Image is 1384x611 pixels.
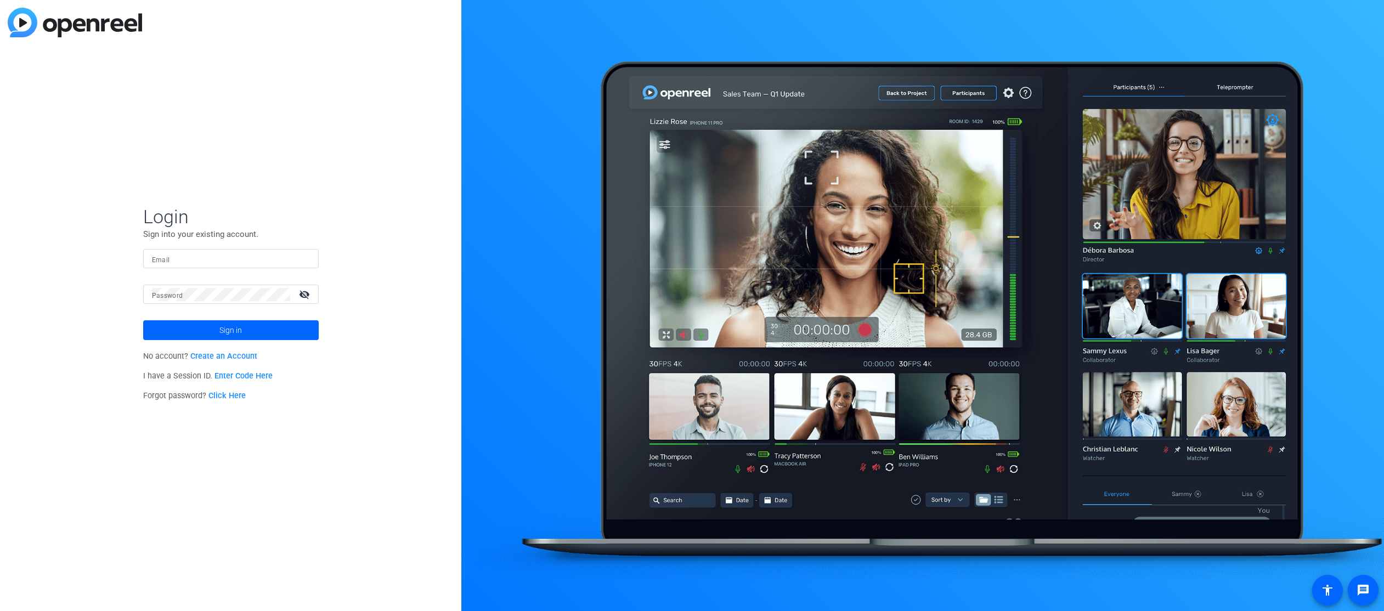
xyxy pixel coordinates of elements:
span: I have a Session ID. [143,371,273,381]
span: Login [143,205,319,228]
a: Enter Code Here [214,371,273,381]
mat-icon: accessibility [1321,584,1334,597]
a: Create an Account [190,352,257,361]
img: blue-gradient.svg [8,8,142,37]
a: Click Here [208,391,246,400]
input: Enter Email Address [152,252,310,265]
mat-icon: visibility_off [292,286,319,302]
button: Sign in [143,320,319,340]
mat-icon: message [1357,584,1370,597]
p: Sign into your existing account. [143,228,319,240]
mat-label: Password [152,292,183,299]
span: Forgot password? [143,391,246,400]
span: No account? [143,352,258,361]
span: Sign in [219,316,242,344]
mat-label: Email [152,256,170,264]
